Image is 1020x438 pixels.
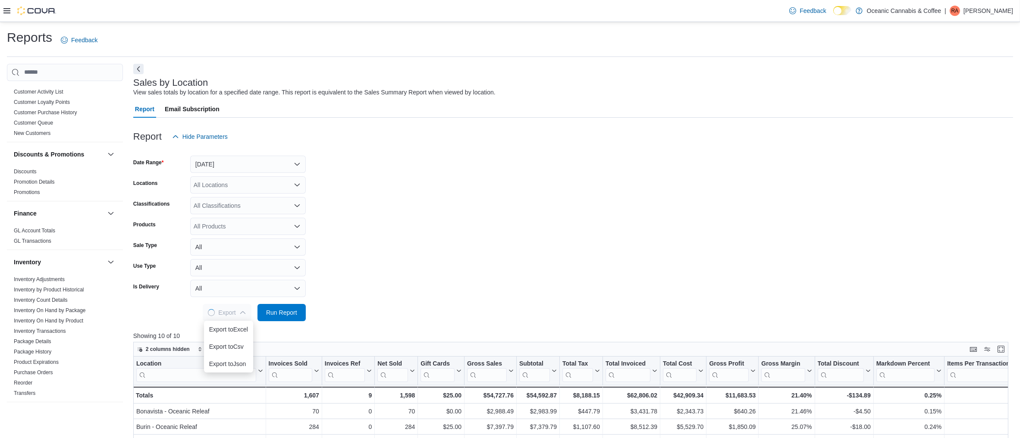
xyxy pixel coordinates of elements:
div: Total Discount [817,360,863,382]
span: Customer Purchase History [14,109,77,116]
div: Gross Sales [467,360,507,368]
span: Hide Parameters [182,132,228,141]
div: Total Tax [562,360,593,382]
div: $7,379.79 [519,422,557,432]
span: RA [951,6,959,16]
button: [DATE] [190,156,306,173]
button: Total Tax [562,360,600,382]
div: $0.00 [421,406,461,416]
button: All [190,259,306,276]
label: Classifications [133,200,170,207]
div: Totals [136,390,263,400]
label: Sale Type [133,242,157,249]
a: Promotion Details [14,179,55,185]
span: Purchase Orders [14,369,53,376]
button: Next [133,64,144,74]
div: 284 [268,422,319,432]
div: 25.07% [761,422,812,432]
h3: Inventory [14,258,41,266]
button: Loyalty [106,409,116,419]
div: Invoices Ref [325,360,365,382]
button: Hide Parameters [169,128,231,145]
button: Gross Sales [467,360,514,382]
a: New Customers [14,130,50,136]
div: $62,806.02 [606,390,657,400]
div: $447.79 [562,406,600,416]
div: Gross Profit [709,360,749,368]
button: Net Sold [377,360,415,382]
a: Customer Queue [14,120,53,126]
label: Locations [133,180,158,187]
button: Invoices Sold [268,360,319,382]
div: 9 [325,390,372,400]
div: 70 [377,406,415,416]
span: Inventory by Product Historical [14,286,84,293]
button: All [190,280,306,297]
span: Email Subscription [165,100,220,118]
div: Net Sold [377,360,408,382]
a: GL Transactions [14,238,51,244]
button: Total Discount [817,360,870,382]
span: Feedback [71,36,97,44]
div: $2,983.99 [519,406,557,416]
button: Gift Cards [421,360,461,382]
a: Feedback [57,31,101,49]
button: Subtotal [519,360,557,382]
span: Package History [14,348,51,355]
button: Discounts & Promotions [106,149,116,160]
h1: Reports [7,29,52,46]
button: Inventory [14,258,104,266]
div: -$18.00 [817,422,870,432]
span: Export [208,304,246,321]
a: Inventory On Hand by Package [14,307,86,313]
span: Inventory Adjustments [14,276,65,283]
div: $25.00 [421,390,461,400]
div: $1,850.09 [709,422,756,432]
button: Gross Margin [761,360,812,382]
div: Invoices Ref [325,360,365,368]
div: $8,512.39 [606,422,657,432]
div: Invoices Sold [268,360,312,382]
div: Subtotal [519,360,550,368]
button: Export toExcel [204,321,253,338]
span: 2 columns hidden [146,346,190,353]
a: Customer Activity List [14,89,63,95]
a: Package Details [14,338,51,344]
div: Location [136,360,256,382]
div: Items Per Transaction [947,360,1015,368]
div: Gross Margin [761,360,805,368]
div: Discounts & Promotions [7,166,123,201]
div: View sales totals by location for a specified date range. This report is equivalent to the Sales ... [133,88,496,97]
div: Location [136,360,256,368]
div: $1,107.60 [562,422,600,432]
button: LoadingExport [203,304,251,321]
span: Inventory On Hand by Package [14,307,86,314]
h3: Report [133,131,162,142]
div: -$4.50 [817,406,870,416]
span: Export to Json [209,360,248,367]
span: Loading [207,308,217,318]
div: $11,683.53 [709,390,756,400]
button: Export toCsv [204,338,253,355]
p: Oceanic Cannabis & Coffee [867,6,942,16]
div: $54,592.87 [519,390,557,400]
a: Reorder [14,380,32,386]
div: Inventory [7,274,123,402]
span: Customer Activity List [14,88,63,95]
a: Discounts [14,169,37,175]
a: Inventory On Hand by Product [14,318,83,324]
button: All [190,238,306,256]
div: $7,397.79 [467,422,514,432]
span: Transfers [14,390,35,397]
div: Rhea Acob [950,6,960,16]
label: Use Type [133,263,156,269]
button: Finance [106,208,116,219]
span: Customer Queue [14,119,53,126]
div: 21.40% [761,390,812,400]
div: Markdown Percent [876,360,934,368]
button: Sort fields [194,344,232,354]
span: Inventory Transactions [14,328,66,335]
div: $8,188.15 [562,390,600,400]
button: Total Invoiced [606,360,657,382]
